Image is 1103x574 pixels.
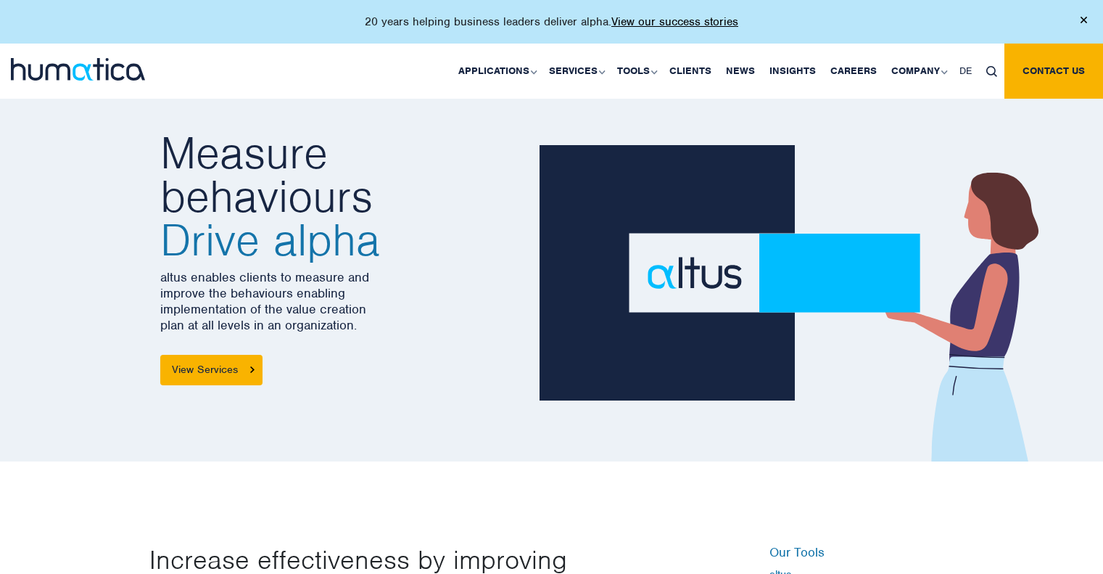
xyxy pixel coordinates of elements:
[719,44,762,99] a: News
[11,58,145,81] img: logo
[540,145,1062,462] img: about_banner1
[884,44,952,99] a: Company
[662,44,719,99] a: Clients
[611,15,738,29] a: View our success stories
[160,269,528,333] p: altus enables clients to measure and improve the behaviours enabling implementation of the value ...
[769,545,954,561] h6: Our Tools
[160,355,263,385] a: View Services
[250,366,255,373] img: arrowicon
[160,131,528,262] h2: Measure behaviours
[451,44,542,99] a: Applications
[610,44,662,99] a: Tools
[365,15,738,29] p: 20 years helping business leaders deliver alpha.
[762,44,823,99] a: Insights
[542,44,610,99] a: Services
[952,44,979,99] a: DE
[986,66,997,77] img: search_icon
[823,44,884,99] a: Careers
[959,65,972,77] span: DE
[1004,44,1103,99] a: Contact us
[160,218,528,262] span: Drive alpha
